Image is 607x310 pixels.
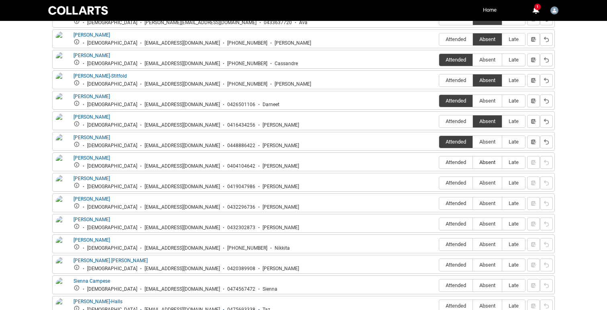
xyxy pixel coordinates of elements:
div: [PERSON_NAME][EMAIL_ADDRESS][DOMAIN_NAME] [145,20,257,26]
span: Late [502,180,525,186]
div: [PERSON_NAME] [263,143,299,149]
button: Notes [527,115,540,128]
span: Attended [439,118,473,124]
a: [PERSON_NAME] [73,94,110,99]
div: 0420389908 [227,266,255,272]
a: [PERSON_NAME]-Halls [73,299,122,304]
a: Home [481,4,499,16]
div: [DEMOGRAPHIC_DATA] [87,225,137,231]
div: [PERSON_NAME] [275,81,311,87]
div: [DEMOGRAPHIC_DATA] [87,61,137,67]
a: [PERSON_NAME] [73,135,110,140]
div: [DEMOGRAPHIC_DATA] [87,286,137,292]
div: Cassandre [275,61,298,67]
img: Ella McKendrick [56,134,69,152]
button: Reset [540,156,553,169]
button: Notes [527,33,540,46]
button: Reset [540,238,553,251]
button: Reset [540,218,553,230]
div: [EMAIL_ADDRESS][DOMAIN_NAME] [145,245,220,251]
div: 0432302873 [227,225,255,231]
div: [DEMOGRAPHIC_DATA] [87,122,137,128]
div: [PERSON_NAME] [263,122,299,128]
div: Darneet [263,102,279,108]
span: Absent [473,98,502,104]
span: Attended [439,139,473,145]
div: [DEMOGRAPHIC_DATA] [87,40,137,46]
span: Late [502,159,525,165]
span: Attended [439,77,473,83]
div: [EMAIL_ADDRESS][DOMAIN_NAME] [145,81,220,87]
div: 0433637720 [264,20,292,26]
button: Reset [540,115,553,128]
div: [EMAIL_ADDRESS][DOMAIN_NAME] [145,102,220,108]
button: Notes [527,135,540,148]
img: Leo Osborne [56,216,69,234]
a: [PERSON_NAME] [73,114,110,120]
div: [EMAIL_ADDRESS][DOMAIN_NAME] [145,61,220,67]
span: Attended [439,159,473,165]
span: Late [502,262,525,268]
span: Late [502,303,525,309]
a: [PERSON_NAME] [73,237,110,243]
div: [DEMOGRAPHIC_DATA] [87,245,137,251]
div: [EMAIL_ADDRESS][DOMAIN_NAME] [145,286,220,292]
span: Absent [473,139,502,145]
span: Late [502,139,525,145]
span: Late [502,241,525,247]
span: Absent [473,303,502,309]
div: [PERSON_NAME] [263,163,299,169]
img: Sienna Campese [56,277,69,295]
button: Reset [540,53,553,66]
span: Late [502,36,525,42]
img: Charley Voderberg-Stitfold [56,72,69,96]
div: [EMAIL_ADDRESS][DOMAIN_NAME] [145,40,220,46]
button: Reset [540,33,553,46]
span: Absent [473,57,502,63]
div: 0416434256 [227,122,255,128]
div: 0404104642 [227,163,255,169]
a: [PERSON_NAME] [73,176,110,181]
div: [DEMOGRAPHIC_DATA] [87,81,137,87]
div: Ava [299,20,308,26]
span: Absent [473,77,502,83]
div: 0448886422 [227,143,255,149]
div: 0426501106 [227,102,255,108]
span: Absent [473,118,502,124]
div: [PHONE_NUMBER] [227,40,267,46]
div: 0419047986 [227,184,255,190]
span: Late [502,77,525,83]
a: [PERSON_NAME] [PERSON_NAME] [73,258,148,263]
div: [DEMOGRAPHIC_DATA] [87,266,137,272]
span: Attended [439,262,473,268]
div: [EMAIL_ADDRESS][DOMAIN_NAME] [145,163,220,169]
span: Absent [473,282,502,288]
span: Attended [439,282,473,288]
span: Late [502,221,525,227]
span: Absent [473,241,502,247]
div: [DEMOGRAPHIC_DATA] [87,184,137,190]
div: [PHONE_NUMBER] [227,81,267,87]
a: [PERSON_NAME] [73,217,110,222]
div: [PHONE_NUMBER] [227,245,267,251]
span: Attended [439,180,473,186]
div: [DEMOGRAPHIC_DATA] [87,143,137,149]
a: [PERSON_NAME] [73,32,110,38]
span: Late [502,98,525,104]
button: Notes [527,53,540,66]
button: Reset [540,197,553,210]
img: Jamie Velkovski [56,195,69,213]
img: Kathryn.Richards [550,6,558,14]
span: Attended [439,200,473,206]
button: Notes [527,74,540,87]
div: 0432296736 [227,204,255,210]
button: Reset [540,74,553,87]
span: Attended [439,303,473,309]
div: Nikkita [275,245,290,251]
div: [EMAIL_ADDRESS][DOMAIN_NAME] [145,225,220,231]
img: Cassandre Jeanne Danielle BOULAY [56,52,69,81]
div: [EMAIL_ADDRESS][DOMAIN_NAME] [145,184,220,190]
div: [EMAIL_ADDRESS][DOMAIN_NAME] [145,266,220,272]
span: Attended [439,36,473,42]
img: Darneet Chahil [56,93,69,111]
